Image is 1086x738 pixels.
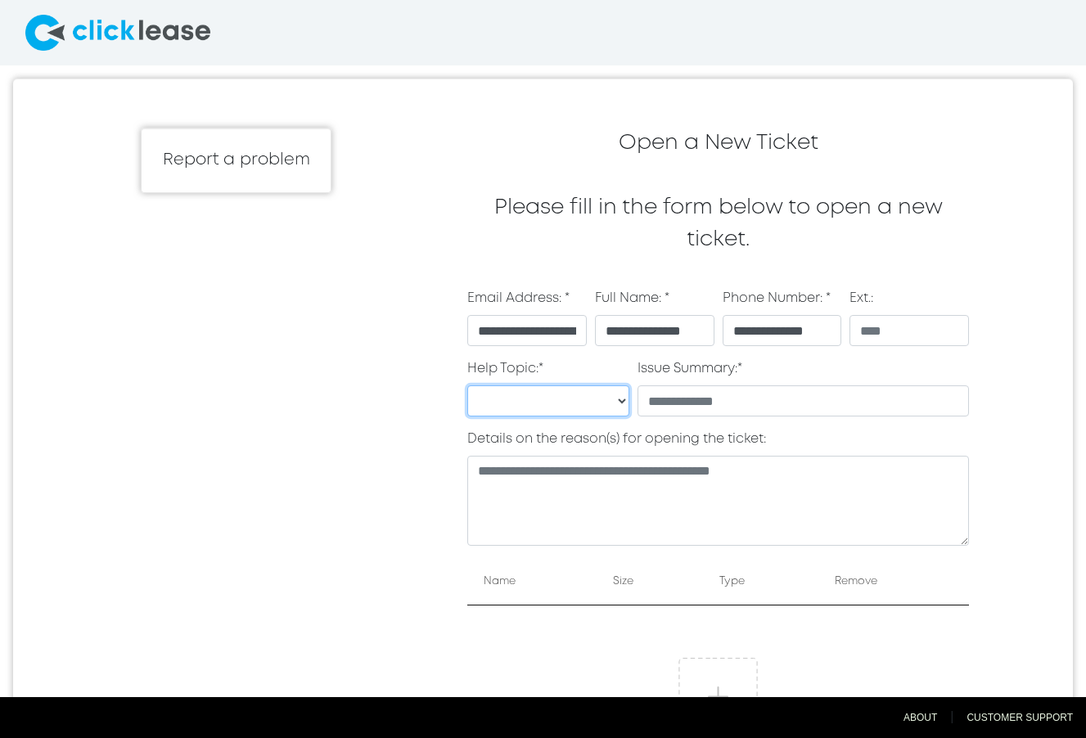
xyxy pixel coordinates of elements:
[595,289,669,308] label: Full Name: *
[467,289,570,308] label: Email Address: *
[703,559,819,605] th: Type
[638,359,742,379] label: Issue Summary:*
[455,128,981,160] div: Open a New Ticket
[25,15,210,51] img: logo-larg
[818,559,969,605] th: Remove
[890,697,950,738] a: About
[597,559,703,605] th: Size
[455,192,981,256] div: Please fill in the form below to open a new ticket.
[953,697,1086,738] a: Customer Support
[723,289,831,308] label: Phone Number: *
[467,559,597,605] th: Name
[141,128,331,193] div: Report a problem
[467,430,766,449] label: Details on the reason(s) for opening the ticket:
[849,289,873,308] label: Ext.:
[467,359,543,379] label: Help Topic:*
